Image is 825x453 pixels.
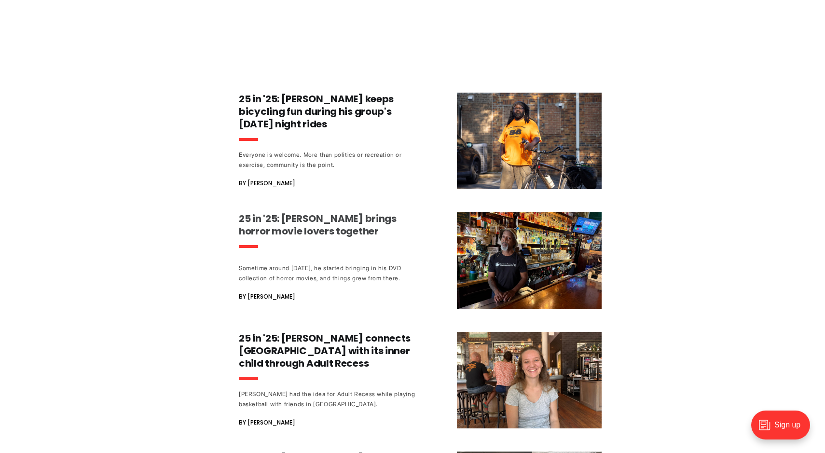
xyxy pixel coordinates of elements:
[239,93,418,130] h3: 25 in '25: [PERSON_NAME] keeps bicycling fun during his group's [DATE] night rides
[239,212,418,237] h3: 25 in '25: [PERSON_NAME] brings horror movie lovers together
[239,150,418,170] div: Everyone is welcome. More than politics or recreation or exercise, community is the point.
[743,406,825,453] iframe: portal-trigger
[457,212,602,309] img: 25 in '25: Joseph Lowe brings horror movie lovers together
[239,332,602,428] a: 25 in '25: [PERSON_NAME] connects [GEOGRAPHIC_DATA] with its inner child through Adult Recess [PE...
[239,332,418,370] h3: 25 in '25: [PERSON_NAME] connects [GEOGRAPHIC_DATA] with its inner child through Adult Recess
[457,93,602,189] img: 25 in '25: Keith Ramsey keeps bicycling fun during his group's Monday night rides
[239,263,418,283] div: Sometime around [DATE], he started bringing in his DVD collection of horror movies, and things gr...
[239,93,602,189] a: 25 in '25: [PERSON_NAME] keeps bicycling fun during his group's [DATE] night rides Everyone is we...
[239,178,295,189] span: By [PERSON_NAME]
[239,417,295,428] span: By [PERSON_NAME]
[239,389,418,409] div: [PERSON_NAME] had the idea for Adult Recess while playing basketball with friends in [GEOGRAPHIC_...
[457,332,602,428] img: 25 in '25: Ally Fisher connects Richmond with its inner child through Adult Recess
[239,212,602,309] a: 25 in '25: [PERSON_NAME] brings horror movie lovers together Sometime around [DATE], he started b...
[239,291,295,302] span: By [PERSON_NAME]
